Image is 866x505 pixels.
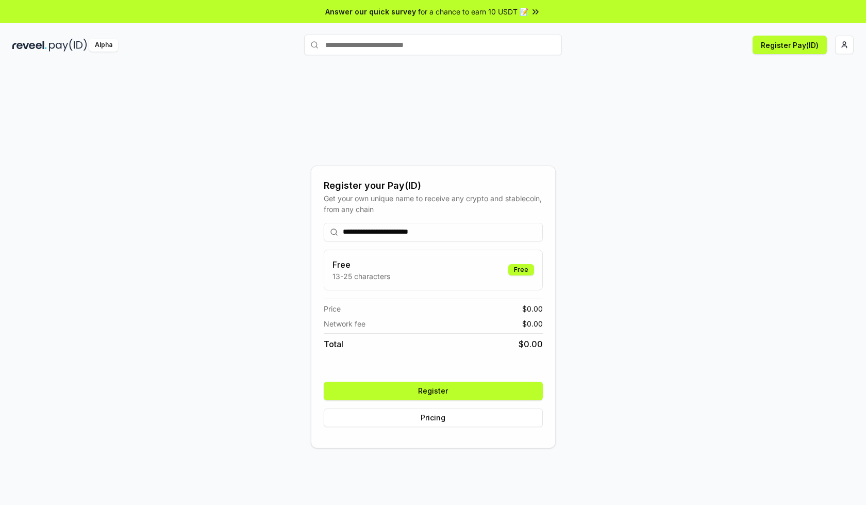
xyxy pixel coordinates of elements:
div: Register your Pay(ID) [324,178,543,193]
button: Register [324,382,543,400]
button: Pricing [324,409,543,427]
span: $ 0.00 [522,303,543,314]
img: reveel_dark [12,39,47,52]
img: pay_id [49,39,87,52]
span: Answer our quick survey [325,6,416,17]
span: $ 0.00 [519,338,543,350]
span: Network fee [324,318,365,329]
span: for a chance to earn 10 USDT 📝 [418,6,528,17]
div: Alpha [89,39,118,52]
p: 13-25 characters [332,271,390,282]
button: Register Pay(ID) [753,36,827,54]
span: $ 0.00 [522,318,543,329]
span: Price [324,303,341,314]
div: Get your own unique name to receive any crypto and stablecoin, from any chain [324,193,543,215]
div: Free [508,264,534,275]
span: Total [324,338,343,350]
h3: Free [332,258,390,271]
